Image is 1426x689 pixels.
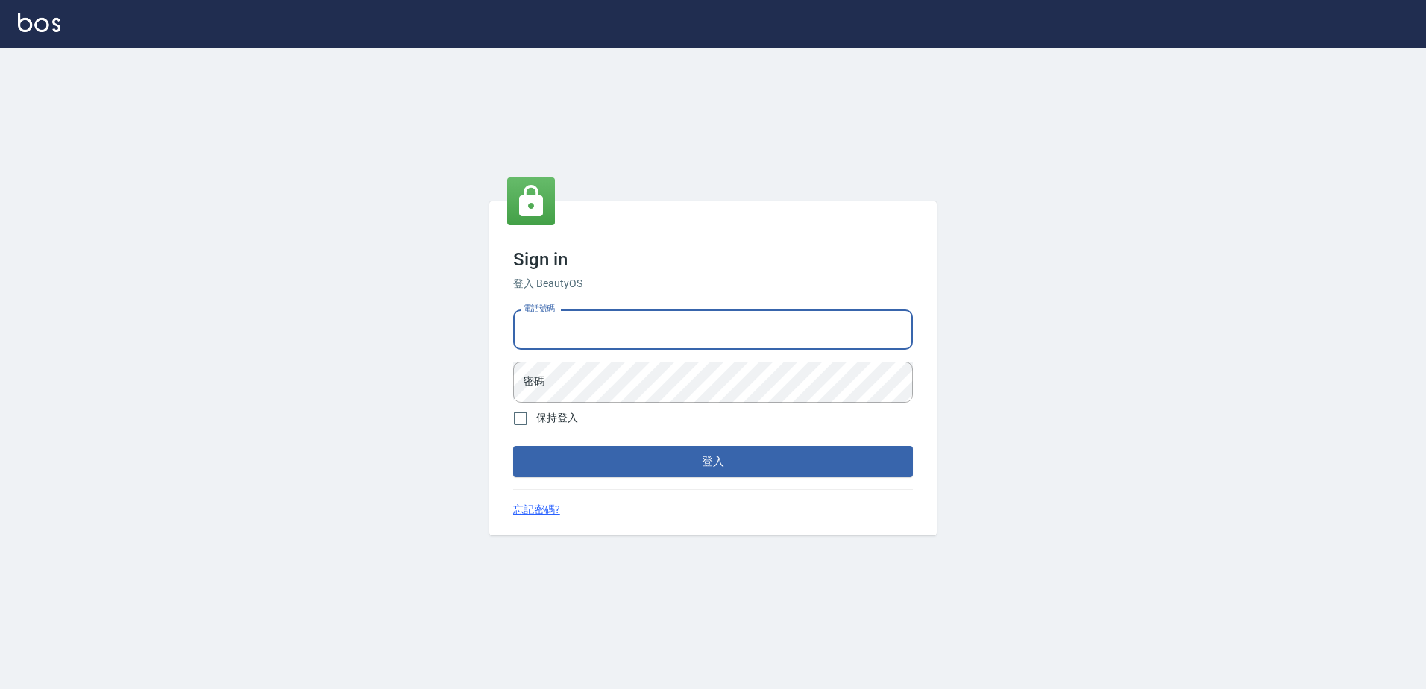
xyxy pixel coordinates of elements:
img: Logo [18,13,60,32]
a: 忘記密碼? [513,502,560,517]
h6: 登入 BeautyOS [513,276,913,292]
h3: Sign in [513,249,913,270]
span: 保持登入 [536,410,578,426]
label: 電話號碼 [524,303,555,314]
button: 登入 [513,446,913,477]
